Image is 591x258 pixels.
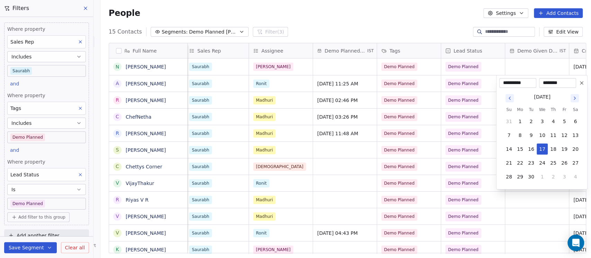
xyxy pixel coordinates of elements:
button: 15 [514,144,526,155]
button: 20 [570,144,581,155]
button: 3 [537,116,548,127]
button: 29 [514,171,526,182]
button: 26 [559,157,570,168]
button: 2 [526,116,537,127]
button: 7 [503,130,514,141]
button: Go to previous month [505,93,514,103]
button: 1 [514,116,526,127]
th: Friday [559,106,570,113]
button: 22 [514,157,526,168]
button: 25 [548,157,559,168]
button: 30 [526,171,537,182]
button: 21 [503,157,514,168]
button: 28 [503,171,514,182]
th: Tuesday [526,106,537,113]
button: 4 [548,116,559,127]
th: Thursday [548,106,559,113]
button: 14 [503,144,514,155]
button: 2 [548,171,559,182]
button: 23 [526,157,537,168]
button: 18 [548,144,559,155]
th: Wednesday [537,106,548,113]
th: Sunday [503,106,514,113]
button: 27 [570,157,581,168]
th: Saturday [570,106,581,113]
button: 11 [548,130,559,141]
button: 17 [537,144,548,155]
button: Go to next month [570,93,580,103]
button: 10 [537,130,548,141]
button: 3 [559,171,570,182]
button: 19 [559,144,570,155]
button: 5 [559,116,570,127]
button: 13 [570,130,581,141]
button: 4 [570,171,581,182]
button: 8 [514,130,526,141]
th: Monday [514,106,526,113]
button: 24 [537,157,548,168]
button: 1 [537,171,548,182]
button: 16 [526,144,537,155]
div: [DATE] [534,93,550,101]
button: 9 [526,130,537,141]
button: 12 [559,130,570,141]
button: 31 [503,116,514,127]
button: 6 [570,116,581,127]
